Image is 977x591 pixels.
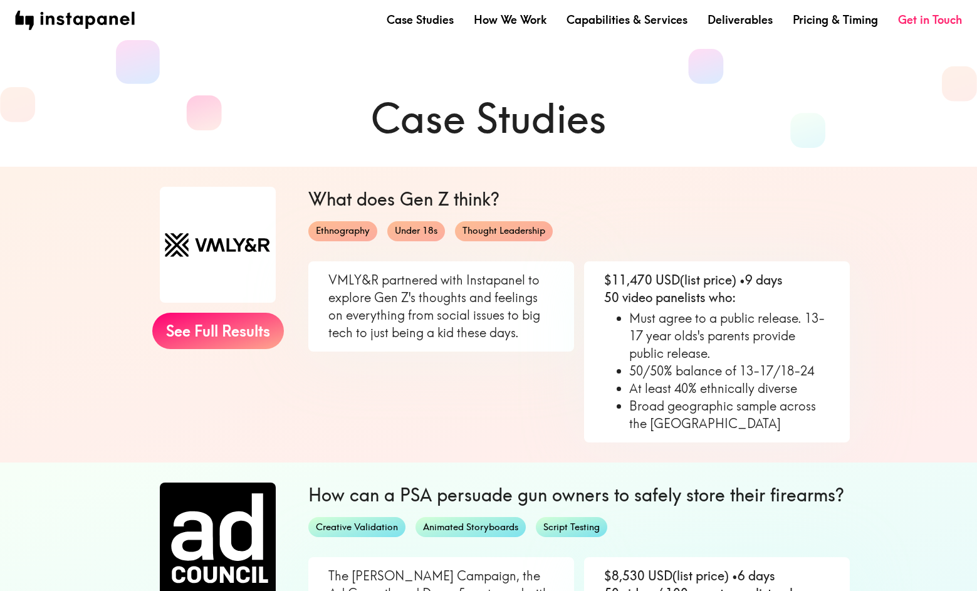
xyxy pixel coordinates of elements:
a: Capabilities & Services [567,12,687,28]
span: Creative Validation [308,521,405,534]
a: How We Work [474,12,546,28]
span: Under 18s [387,224,445,238]
li: Broad geographic sample across the [GEOGRAPHIC_DATA] [629,397,830,432]
span: Animated Storyboards [415,521,526,534]
a: Get in Touch [898,12,962,28]
a: Case Studies [387,12,454,28]
p: $11,470 USD (list price) • 9 days 50 video panelists who: [604,271,830,306]
li: 50/50% balance of 13-17/18-24 [629,362,830,380]
img: VMLY&R logo [160,187,276,303]
span: Thought Leadership [455,224,553,238]
a: Deliverables [708,12,773,28]
li: Must agree to a public release. 13-17 year olds's parents provide public release. [629,310,830,362]
h6: How can a PSA persuade gun owners to safely store their firearms? [308,483,850,507]
h6: What does Gen Z think? [308,187,850,211]
img: instapanel [15,11,135,30]
p: VMLY&R partnered with Instapanel to explore Gen Z's thoughts and feelings on everything from soci... [328,271,554,342]
h1: Case Studies [128,90,850,147]
span: Script Testing [536,521,607,534]
span: Ethnography [308,224,377,238]
a: See Full Results [152,313,284,349]
li: At least 40% ethnically diverse [629,380,830,397]
a: Pricing & Timing [793,12,878,28]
